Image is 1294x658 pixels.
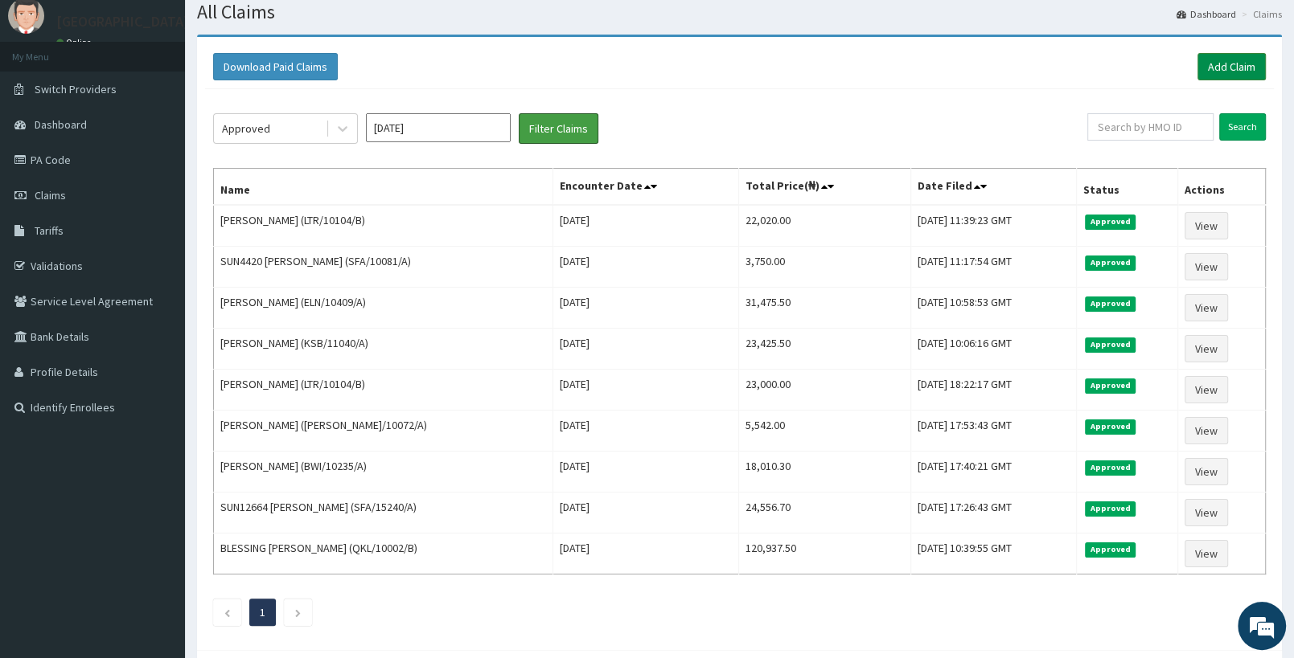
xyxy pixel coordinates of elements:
[1085,337,1136,352] span: Approved
[910,411,1076,452] td: [DATE] 17:53:43 GMT
[1085,296,1136,311] span: Approved
[738,452,910,492] td: 18,010.30
[910,169,1076,206] th: Date Filed
[214,169,553,206] th: Name
[1197,53,1266,80] a: Add Claim
[910,370,1076,411] td: [DATE] 18:22:17 GMT
[1185,335,1228,362] a: View
[553,169,738,206] th: Encounter Date
[1185,376,1228,403] a: View
[1077,169,1178,206] th: Status
[1085,542,1136,557] span: Approved
[30,80,65,121] img: d_794563401_company_1708531726252_794563401
[56,14,189,29] p: [GEOGRAPHIC_DATA]
[553,247,738,288] td: [DATE]
[1085,460,1136,475] span: Approved
[1087,113,1214,141] input: Search by HMO ID
[8,439,306,495] textarea: Type your message and hit 'Enter'
[35,188,66,202] span: Claims
[35,117,87,132] span: Dashboard
[1185,499,1228,526] a: View
[553,452,738,492] td: [DATE]
[1219,113,1266,141] input: Search
[738,533,910,574] td: 120,937.50
[214,452,553,492] td: [PERSON_NAME] (BWI/10235/A)
[1085,255,1136,270] span: Approved
[553,288,738,329] td: [DATE]
[1085,215,1136,229] span: Approved
[214,533,553,574] td: BLESSING [PERSON_NAME] (QKL/10002/B)
[214,411,553,452] td: [PERSON_NAME] ([PERSON_NAME]/10072/A)
[366,113,511,142] input: Select Month and Year
[35,223,64,238] span: Tariffs
[553,411,738,452] td: [DATE]
[738,329,910,370] td: 23,425.50
[214,205,553,247] td: [PERSON_NAME] (LTR/10104/B)
[553,205,738,247] td: [DATE]
[214,247,553,288] td: SUN4420 [PERSON_NAME] (SFA/10081/A)
[553,329,738,370] td: [DATE]
[738,492,910,533] td: 24,556.70
[553,492,738,533] td: [DATE]
[910,492,1076,533] td: [DATE] 17:26:43 GMT
[35,82,117,96] span: Switch Providers
[84,90,270,111] div: Chat with us now
[1085,378,1136,393] span: Approved
[1185,253,1228,280] a: View
[260,605,265,619] a: Page 1 is your current page
[214,370,553,411] td: [PERSON_NAME] (LTR/10104/B)
[224,605,231,619] a: Previous page
[738,411,910,452] td: 5,542.00
[1177,7,1236,21] a: Dashboard
[214,288,553,329] td: [PERSON_NAME] (ELN/10409/A)
[1185,458,1228,485] a: View
[1085,501,1136,516] span: Approved
[738,169,910,206] th: Total Price(₦)
[910,288,1076,329] td: [DATE] 10:58:53 GMT
[910,205,1076,247] td: [DATE] 11:39:23 GMT
[553,533,738,574] td: [DATE]
[214,329,553,370] td: [PERSON_NAME] (KSB/11040/A)
[264,8,302,47] div: Minimize live chat window
[738,288,910,329] td: 31,475.50
[214,492,553,533] td: SUN12664 [PERSON_NAME] (SFA/15240/A)
[910,247,1076,288] td: [DATE] 11:17:54 GMT
[56,37,95,48] a: Online
[910,533,1076,574] td: [DATE] 10:39:55 GMT
[1185,294,1228,321] a: View
[1238,7,1282,21] li: Claims
[519,113,598,144] button: Filter Claims
[910,452,1076,492] td: [DATE] 17:40:21 GMT
[222,121,270,137] div: Approved
[213,53,338,80] button: Download Paid Claims
[738,247,910,288] td: 3,750.00
[1185,417,1228,444] a: View
[1185,212,1228,239] a: View
[294,605,302,619] a: Next page
[197,2,1282,22] h1: All Claims
[1085,419,1136,434] span: Approved
[93,202,222,365] span: We're online!
[1185,540,1228,567] a: View
[1177,169,1265,206] th: Actions
[910,329,1076,370] td: [DATE] 10:06:16 GMT
[553,370,738,411] td: [DATE]
[738,370,910,411] td: 23,000.00
[738,205,910,247] td: 22,020.00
